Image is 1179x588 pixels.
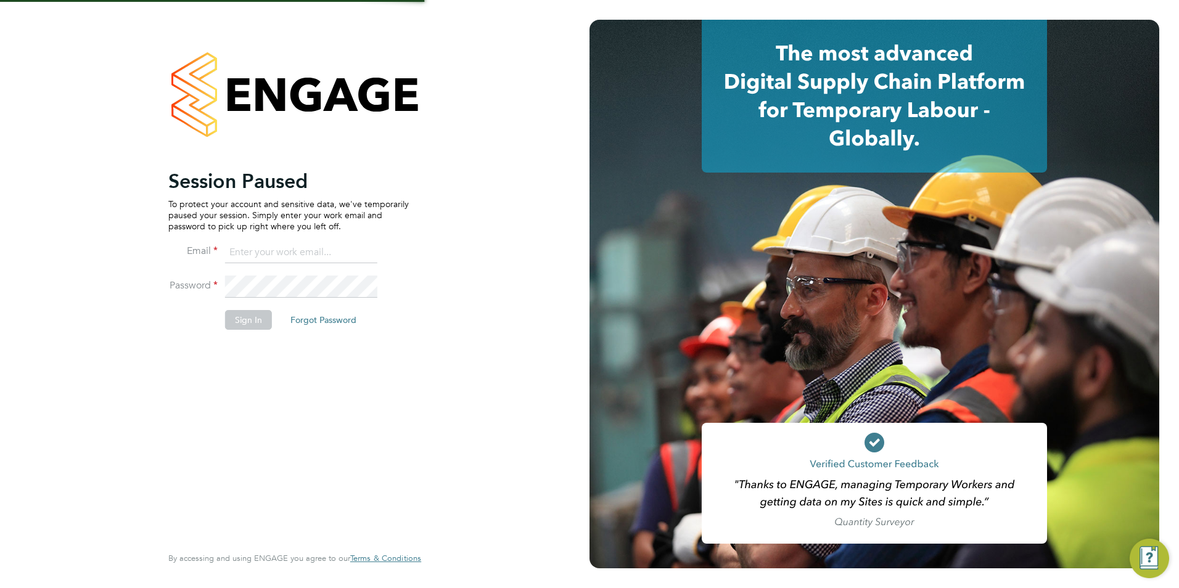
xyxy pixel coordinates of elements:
button: Forgot Password [281,310,366,330]
button: Engage Resource Center [1130,539,1169,578]
span: By accessing and using ENGAGE you agree to our [168,553,421,563]
a: Terms & Conditions [350,553,421,563]
label: Password [168,279,218,292]
span: Terms & Conditions [350,553,421,563]
input: Enter your work email... [225,242,377,264]
p: To protect your account and sensitive data, we've temporarily paused your session. Simply enter y... [168,198,409,232]
button: Sign In [225,310,272,330]
label: Email [168,245,218,258]
h2: Session Paused [168,169,409,194]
